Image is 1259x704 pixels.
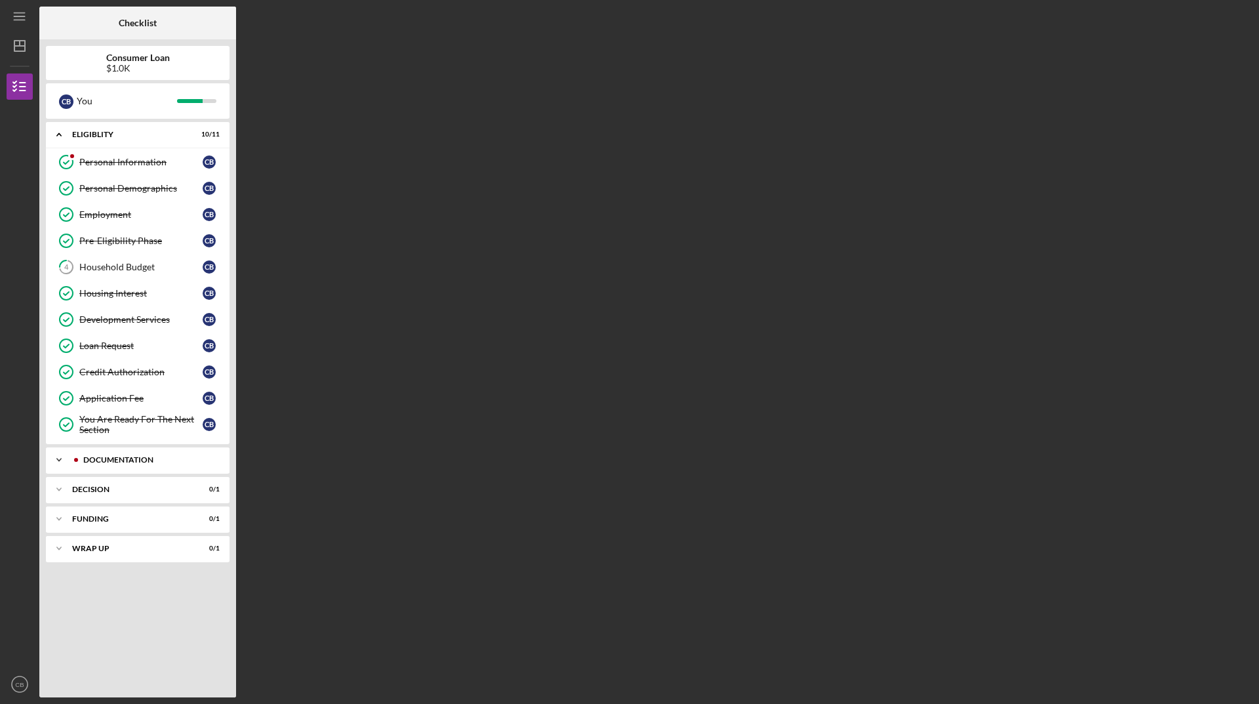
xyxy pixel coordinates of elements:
div: Application Fee [79,393,203,404]
div: Development Services [79,314,203,325]
div: 0 / 1 [196,486,220,493]
div: C B [203,287,216,300]
a: Personal InformationCB [52,149,223,175]
a: EmploymentCB [52,201,223,228]
div: C B [203,208,216,221]
div: C B [203,392,216,405]
a: Loan RequestCB [52,333,223,359]
a: Personal DemographicsCB [52,175,223,201]
a: Credit AuthorizationCB [52,359,223,385]
div: Loan Request [79,341,203,351]
div: You Are Ready For The Next Section [79,414,203,435]
a: Application FeeCB [52,385,223,411]
a: Housing InterestCB [52,280,223,306]
div: Housing Interest [79,288,203,299]
div: $1.0K [106,63,170,73]
div: Eligiblity [72,131,187,138]
a: You Are Ready For The Next SectionCB [52,411,223,438]
a: Development ServicesCB [52,306,223,333]
div: 0 / 1 [196,545,220,552]
div: Credit Authorization [79,367,203,377]
text: CB [15,681,24,688]
div: Documentation [83,456,213,464]
div: C B [203,260,216,274]
a: Pre-Eligibility PhaseCB [52,228,223,254]
div: C B [203,418,216,431]
div: 10 / 11 [196,131,220,138]
div: You [77,90,177,112]
div: Pre-Eligibility Phase [79,236,203,246]
div: C B [203,155,216,169]
div: Employment [79,209,203,220]
div: C B [203,234,216,247]
div: C B [203,365,216,379]
a: 4Household BudgetCB [52,254,223,280]
div: C B [203,313,216,326]
div: C B [59,94,73,109]
b: Consumer Loan [106,52,170,63]
div: C B [203,182,216,195]
div: Wrap up [72,545,187,552]
div: 0 / 1 [196,515,220,523]
button: CB [7,671,33,697]
div: Household Budget [79,262,203,272]
div: Personal Information [79,157,203,167]
div: C B [203,339,216,352]
tspan: 4 [64,263,69,272]
div: Funding [72,515,187,523]
div: Decision [72,486,187,493]
b: Checklist [119,18,157,28]
div: Personal Demographics [79,183,203,194]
